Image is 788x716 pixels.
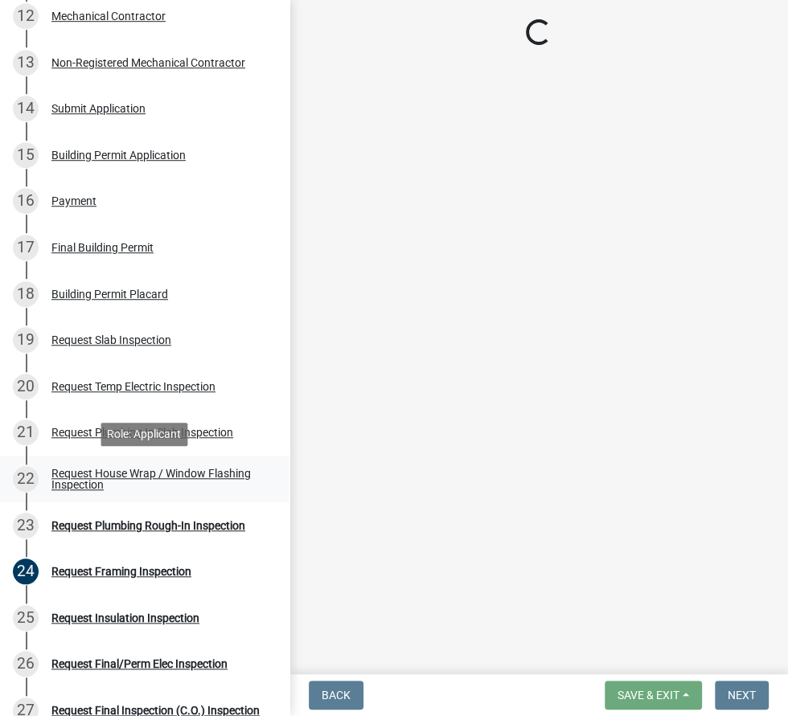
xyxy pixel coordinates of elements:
div: 15 [13,142,39,168]
div: 24 [13,558,39,584]
div: 26 [13,651,39,677]
button: Next [715,681,769,710]
div: Request Final Inspection (C.O.) Inspection [51,705,260,716]
div: 25 [13,605,39,631]
div: 16 [13,188,39,214]
div: 12 [13,3,39,29]
div: Mechanical Contractor [51,10,166,22]
button: Save & Exit [605,681,702,710]
div: Request Framing Inspection [51,566,191,577]
div: Request Temp Electric Inspection [51,381,215,392]
div: Request Plumbing In Slab Inspection [51,427,233,438]
div: 14 [13,96,39,121]
div: Request Plumbing Rough-In Inspection [51,520,245,531]
div: 13 [13,50,39,76]
div: Submit Application [51,103,146,114]
div: Request Slab Inspection [51,334,171,346]
div: Final Building Permit [51,242,154,253]
div: Non-Registered Mechanical Contractor [51,57,245,68]
button: Back [309,681,363,710]
div: Role: Applicant [101,423,187,446]
div: 21 [13,419,39,445]
div: 22 [13,466,39,492]
span: Next [728,689,756,702]
div: Building Permit Placard [51,288,168,300]
div: Request House Wrap / Window Flashing Inspection [51,468,264,490]
div: Payment [51,195,96,207]
div: 17 [13,235,39,260]
div: Request Final/Perm Elec Inspection [51,658,228,669]
div: 20 [13,374,39,399]
span: Back [322,689,351,702]
div: 18 [13,281,39,307]
span: Save & Exit [618,689,679,702]
div: 23 [13,513,39,538]
div: 19 [13,327,39,353]
div: Building Permit Application [51,149,186,161]
div: Request Insulation Inspection [51,612,199,624]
